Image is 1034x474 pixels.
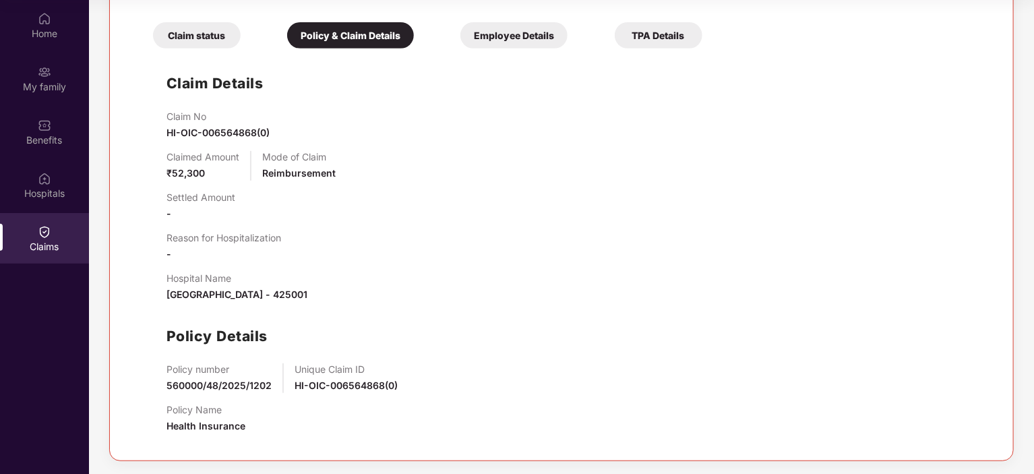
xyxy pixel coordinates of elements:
p: Claimed Amount [166,151,239,162]
p: Settled Amount [166,191,235,203]
p: Policy Name [166,404,245,415]
span: Health Insurance [166,420,245,432]
span: [GEOGRAPHIC_DATA] - 425001 [166,289,307,300]
h1: Claim Details [166,72,264,94]
div: TPA Details [615,22,702,49]
span: HI-OIC-006564868(0) [166,127,270,138]
p: Unique Claim ID [295,363,398,375]
p: Hospital Name [166,272,307,284]
div: Policy & Claim Details [287,22,414,49]
span: HI-OIC-006564868(0) [295,380,398,391]
img: svg+xml;base64,PHN2ZyBpZD0iSG9tZSIgeG1sbnM9Imh0dHA6Ly93d3cudzMub3JnLzIwMDAvc3ZnIiB3aWR0aD0iMjAiIG... [38,12,51,26]
span: 560000/48/2025/1202 [166,380,272,391]
p: Policy number [166,363,272,375]
img: svg+xml;base64,PHN2ZyB3aWR0aD0iMjAiIGhlaWdodD0iMjAiIHZpZXdCb3g9IjAgMCAyMCAyMCIgZmlsbD0ibm9uZSIgeG... [38,65,51,79]
span: - [166,208,171,219]
span: ₹52,300 [166,167,205,179]
img: svg+xml;base64,PHN2ZyBpZD0iQmVuZWZpdHMiIHhtbG5zPSJodHRwOi8vd3d3LnczLm9yZy8yMDAwL3N2ZyIgd2lkdGg9Ij... [38,119,51,132]
span: Reimbursement [262,167,336,179]
p: Reason for Hospitalization [166,232,281,243]
p: Claim No [166,111,270,122]
span: - [166,248,171,260]
h1: Policy Details [166,325,268,347]
div: Employee Details [460,22,568,49]
p: Mode of Claim [262,151,336,162]
img: svg+xml;base64,PHN2ZyBpZD0iQ2xhaW0iIHhtbG5zPSJodHRwOi8vd3d3LnczLm9yZy8yMDAwL3N2ZyIgd2lkdGg9IjIwIi... [38,225,51,239]
img: svg+xml;base64,PHN2ZyBpZD0iSG9zcGl0YWxzIiB4bWxucz0iaHR0cDovL3d3dy53My5vcmcvMjAwMC9zdmciIHdpZHRoPS... [38,172,51,185]
div: Claim status [153,22,241,49]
